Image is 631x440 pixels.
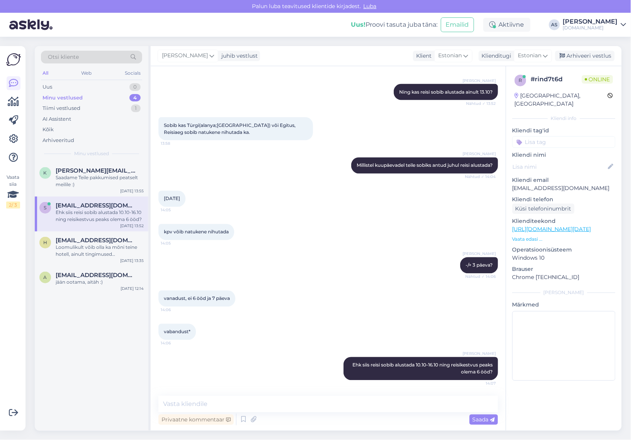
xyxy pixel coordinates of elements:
[512,301,616,309] p: Märkmed
[74,150,109,157] span: Minu vestlused
[555,51,615,61] div: Arhiveeri vestlus
[512,236,616,243] p: Vaata edasi ...
[357,163,493,168] span: Millistel kuupäevadel teile sobiks antud juhul reisi alustada?
[56,202,136,209] span: soosaarerli@gmail.com
[512,151,616,159] p: Kliendi nimi
[120,223,144,229] div: [DATE] 13:52
[56,167,136,174] span: kristijaama@hotmail.com
[161,241,190,247] span: 14:05
[466,262,493,268] span: -/+ 3 päeva?
[512,254,616,262] p: Windows 10
[44,170,47,176] span: k
[41,68,50,78] div: All
[351,21,366,28] b: Uus!
[123,68,142,78] div: Socials
[131,104,141,112] div: 1
[361,3,379,10] span: Luba
[512,265,616,273] p: Brauser
[513,163,607,171] input: Lisa nimi
[44,274,47,280] span: a
[56,279,144,286] div: jään ootama, aitäh :)
[413,52,432,60] div: Klient
[512,246,616,254] p: Operatsioonisüsteem
[463,251,496,257] span: [PERSON_NAME]
[352,362,494,375] span: Ehk siis reisi sobib alustada 10.10-16.10 ning reisikestvus peaks olema 6 ööd?
[56,209,144,223] div: Ehk siis reisi sobib alustada 10.10-16.10 ning reisikestvus peaks olema 6 ööd?
[6,202,20,209] div: 2 / 3
[563,19,618,25] div: [PERSON_NAME]
[463,351,496,357] span: [PERSON_NAME]
[473,416,495,423] span: Saada
[43,83,52,91] div: Uus
[483,18,531,32] div: Aktiivne
[512,184,616,192] p: [EMAIL_ADDRESS][DOMAIN_NAME]
[161,341,190,346] span: 14:06
[463,78,496,84] span: [PERSON_NAME]
[161,207,190,213] span: 14:05
[512,127,616,135] p: Kliendi tag'id
[48,53,79,61] span: Otsi kliente
[512,115,616,122] div: Kliendi info
[512,289,616,296] div: [PERSON_NAME]
[162,51,208,60] span: [PERSON_NAME]
[56,272,136,279] span: angelajoearu@gmail.com
[512,273,616,281] p: Chrome [TECHNICAL_ID]
[129,83,141,91] div: 0
[519,77,522,83] span: r
[80,68,94,78] div: Web
[218,52,258,60] div: juhib vestlust
[164,329,190,335] span: vabandust*
[43,94,83,102] div: Minu vestlused
[56,237,136,244] span: hellejarvik@hotmail.com
[43,126,54,134] div: Kõik
[512,176,616,184] p: Kliendi email
[512,204,575,214] div: Küsi telefoninumbrit
[467,381,496,387] span: 14:07
[563,25,618,31] div: [DOMAIN_NAME]
[582,75,613,84] span: Online
[512,136,616,148] input: Lisa tag
[399,89,493,95] span: Ning kas reisi sobib alustada ainult 13.10?
[161,141,190,147] span: 13:58
[6,52,21,67] img: Askly Logo
[465,174,496,180] span: Nähtud ✓ 14:04
[6,174,20,209] div: Vaata siia
[56,174,144,188] div: Saadame Teile pakkumised peatselt meilile :)
[439,51,462,60] span: Estonian
[120,188,144,194] div: [DATE] 13:55
[121,286,144,291] div: [DATE] 12:14
[515,92,608,108] div: [GEOGRAPHIC_DATA], [GEOGRAPHIC_DATA]
[512,226,591,233] a: [URL][DOMAIN_NAME][DATE]
[43,137,74,144] div: Arhiveeritud
[43,240,47,245] span: h
[518,51,542,60] span: Estonian
[164,296,230,301] span: vanadust, ei 6 ööd ja 7 päeva
[164,196,180,202] span: [DATE]
[479,52,512,60] div: Klienditugi
[129,94,141,102] div: 4
[161,307,190,313] span: 14:06
[466,101,496,106] span: Nähtud ✓ 13:52
[44,205,47,211] span: s
[441,17,474,32] button: Emailid
[549,19,560,30] div: AS
[512,217,616,225] p: Klienditeekond
[463,151,496,157] span: [PERSON_NAME]
[43,115,71,123] div: AI Assistent
[120,258,144,264] div: [DATE] 13:35
[164,229,229,235] span: kpv võib natukene nihutada
[531,75,582,84] div: # rind7t6d
[351,20,438,29] div: Proovi tasuta juba täna:
[164,122,297,135] span: Sobib kas Türgi(alanya;[GEOGRAPHIC_DATA]) või Egitus, Reisiaeg sobib natukene nihutada ka.
[465,274,496,280] span: Nähtud ✓ 14:06
[563,19,626,31] a: [PERSON_NAME][DOMAIN_NAME]
[56,244,144,258] div: Loomulikult võib olla ka mõni teine hotell, ainult tingimused [PERSON_NAME]: hotell 5 * ultra kõi...
[158,414,234,425] div: Privaatne kommentaar
[512,195,616,204] p: Kliendi telefon
[43,104,80,112] div: Tiimi vestlused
